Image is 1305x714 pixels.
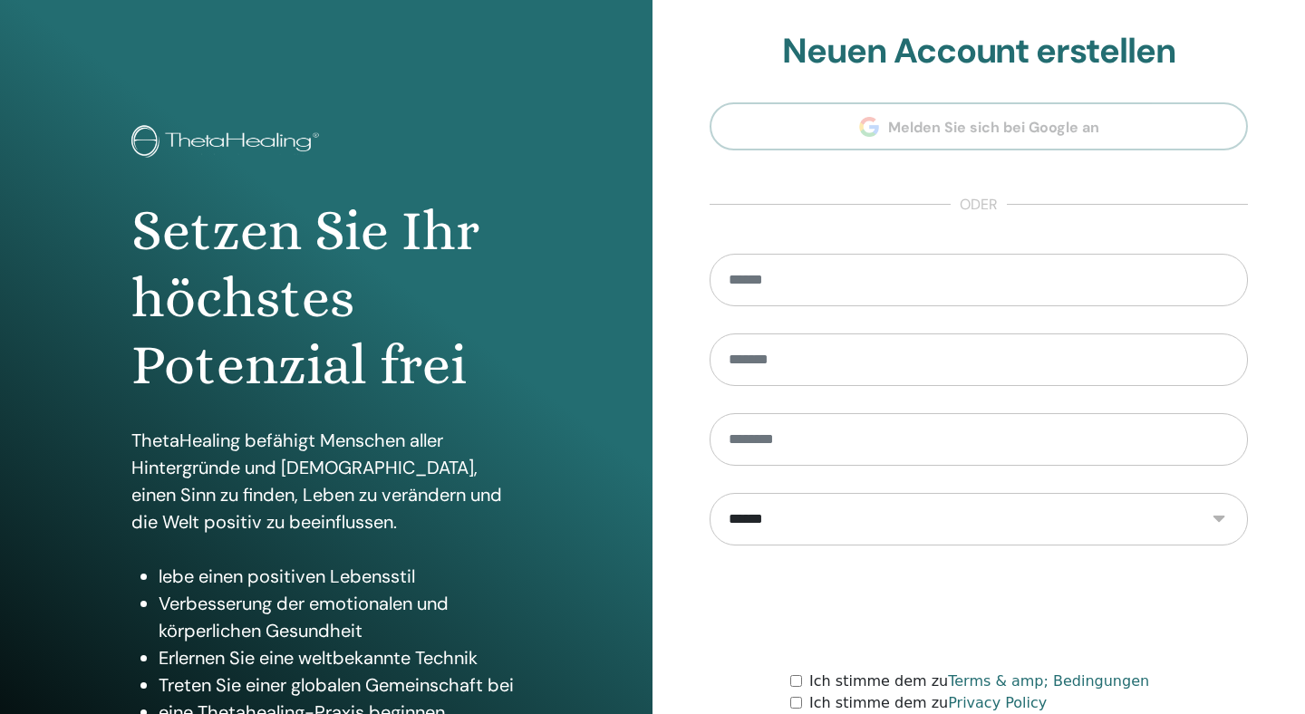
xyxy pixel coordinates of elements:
iframe: reCAPTCHA [841,573,1116,643]
a: Privacy Policy [948,694,1047,711]
p: ThetaHealing befähigt Menschen aller Hintergründe und [DEMOGRAPHIC_DATA], einen Sinn zu finden, L... [131,427,521,535]
h1: Setzen Sie Ihr höchstes Potenzial frei [131,198,521,400]
li: Erlernen Sie eine weltbekannte Technik [159,644,521,671]
label: Ich stimme dem zu [809,692,1047,714]
li: Treten Sie einer globalen Gemeinschaft bei [159,671,521,699]
span: oder [951,194,1007,216]
label: Ich stimme dem zu [809,671,1149,692]
li: Verbesserung der emotionalen und körperlichen Gesundheit [159,590,521,644]
a: Terms & amp; Bedingungen [948,672,1149,690]
h2: Neuen Account erstellen [710,31,1248,72]
li: lebe einen positiven Lebensstil [159,563,521,590]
